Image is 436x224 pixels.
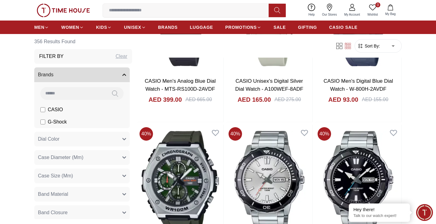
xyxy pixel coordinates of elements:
div: AED 155.00 [362,96,388,103]
a: UNISEX [124,22,146,33]
button: Brands [34,67,130,82]
h4: AED 165.00 [237,95,271,104]
a: 0Wishlist [364,2,382,18]
span: Case Diameter (Mm) [38,154,83,161]
a: CASIO Unisex's Digital Silver Dial Watch - A100WEF-8ADF [235,78,303,92]
span: WOMEN [61,24,79,30]
input: G-Shock [40,120,45,124]
div: Chat Widget [416,204,433,221]
span: Case Size (Mm) [38,172,73,180]
span: Help [306,12,317,17]
button: Case Size (Mm) [34,169,130,183]
a: CASIO SALE [329,22,358,33]
button: My Bag [382,3,399,17]
div: Clear [116,53,127,60]
p: Talk to our watch expert! [353,213,405,218]
span: 40 % [318,127,331,141]
span: Wishlist [365,12,380,17]
a: CASIO Men's Digital Blue Dial Watch - W-800H-2AVDF [323,78,393,92]
span: Sort By: [363,43,380,49]
span: My Bag [383,12,398,16]
span: Brands [38,71,54,78]
button: Dial Color [34,132,130,146]
span: CASIO [48,106,63,113]
a: KIDS [96,22,112,33]
img: ... [37,4,90,17]
h4: AED 93.00 [328,95,358,104]
a: CASIO Men's Analog Blue Dial Watch - MTS-RS100D-2AVDF [145,78,216,92]
span: Our Stores [320,12,339,17]
span: UNISEX [124,24,141,30]
button: Band Material [34,187,130,202]
span: GIFTING [298,24,317,30]
a: BRANDS [158,22,178,33]
a: GIFTING [298,22,317,33]
span: MEN [34,24,44,30]
a: MEN [34,22,49,33]
span: CASIO SALE [329,24,358,30]
input: CASIO [40,107,45,112]
span: PROMOTIONS [225,24,257,30]
h6: 356 Results Found [34,34,132,49]
span: SALE [274,24,286,30]
span: 0 [375,2,380,7]
span: KIDS [96,24,107,30]
span: Band Closure [38,209,68,216]
div: AED 665.00 [185,96,212,103]
span: 40 % [229,127,242,141]
span: G-Shock [48,118,67,126]
span: 40 % [140,127,153,141]
span: Dial Color [38,135,59,143]
span: LUGGAGE [190,24,213,30]
div: AED 275.00 [274,96,301,103]
button: Band Closure [34,205,130,220]
a: SALE [274,22,286,33]
span: My Account [342,12,363,17]
a: Help [305,2,319,18]
a: LUGGAGE [190,22,213,33]
a: WOMEN [61,22,84,33]
h3: Filter By [39,53,64,60]
button: Case Diameter (Mm) [34,150,130,165]
a: Our Stores [319,2,341,18]
div: Hey there! [353,207,405,213]
span: Band Material [38,191,68,198]
span: BRANDS [158,24,178,30]
a: PROMOTIONS [225,22,261,33]
h4: AED 399.00 [148,95,182,104]
button: Sort By: [357,43,380,49]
